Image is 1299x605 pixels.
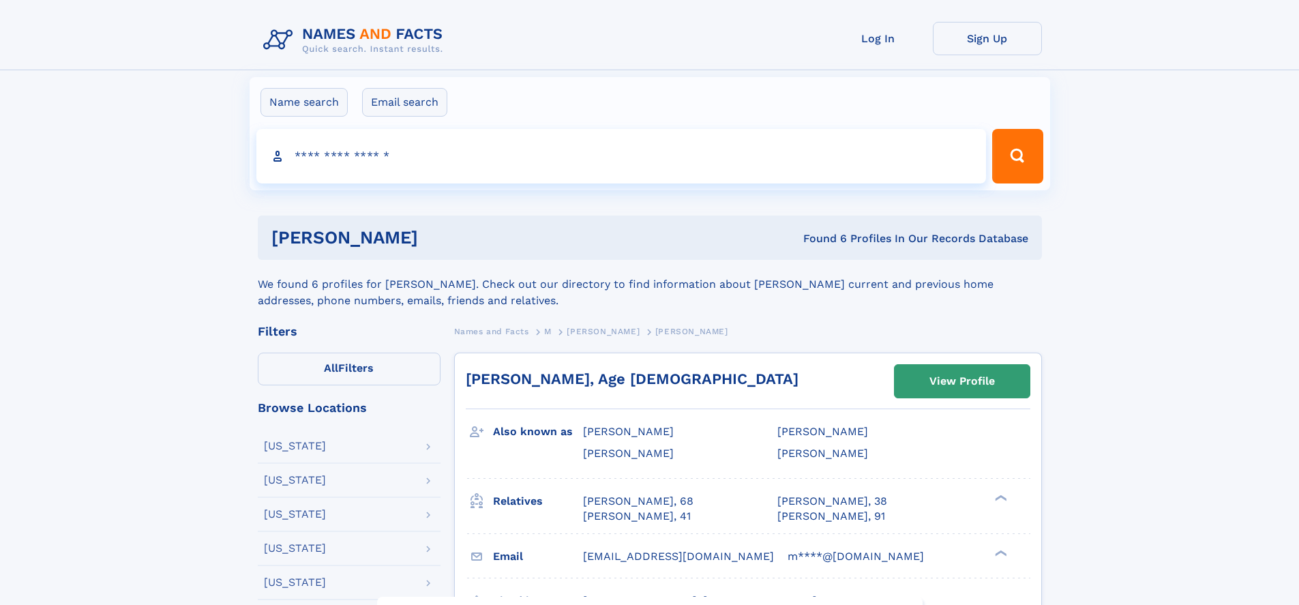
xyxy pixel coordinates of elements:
[264,509,326,520] div: [US_STATE]
[992,129,1043,183] button: Search Button
[929,366,995,397] div: View Profile
[777,425,868,438] span: [PERSON_NAME]
[655,327,728,336] span: [PERSON_NAME]
[583,509,691,524] a: [PERSON_NAME], 41
[610,231,1028,246] div: Found 6 Profiles In Our Records Database
[264,577,326,588] div: [US_STATE]
[260,88,348,117] label: Name search
[258,260,1042,309] div: We found 6 profiles for [PERSON_NAME]. Check out our directory to find information about [PERSON_...
[933,22,1042,55] a: Sign Up
[258,22,454,59] img: Logo Names and Facts
[544,323,552,340] a: M
[777,494,887,509] a: [PERSON_NAME], 38
[454,323,529,340] a: Names and Facts
[264,475,326,486] div: [US_STATE]
[567,327,640,336] span: [PERSON_NAME]
[271,229,611,246] h1: [PERSON_NAME]
[493,490,583,513] h3: Relatives
[258,402,441,414] div: Browse Locations
[777,509,885,524] a: [PERSON_NAME], 91
[493,545,583,568] h3: Email
[544,327,552,336] span: M
[991,548,1008,557] div: ❯
[777,447,868,460] span: [PERSON_NAME]
[583,550,774,563] span: [EMAIL_ADDRESS][DOMAIN_NAME]
[567,323,640,340] a: [PERSON_NAME]
[493,420,583,443] h3: Also known as
[324,361,338,374] span: All
[264,441,326,452] div: [US_STATE]
[264,543,326,554] div: [US_STATE]
[362,88,447,117] label: Email search
[258,325,441,338] div: Filters
[583,425,674,438] span: [PERSON_NAME]
[256,129,987,183] input: search input
[258,353,441,385] label: Filters
[991,493,1008,502] div: ❯
[824,22,933,55] a: Log In
[583,494,693,509] a: [PERSON_NAME], 68
[466,370,798,387] a: [PERSON_NAME], Age [DEMOGRAPHIC_DATA]
[583,447,674,460] span: [PERSON_NAME]
[895,365,1030,398] a: View Profile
